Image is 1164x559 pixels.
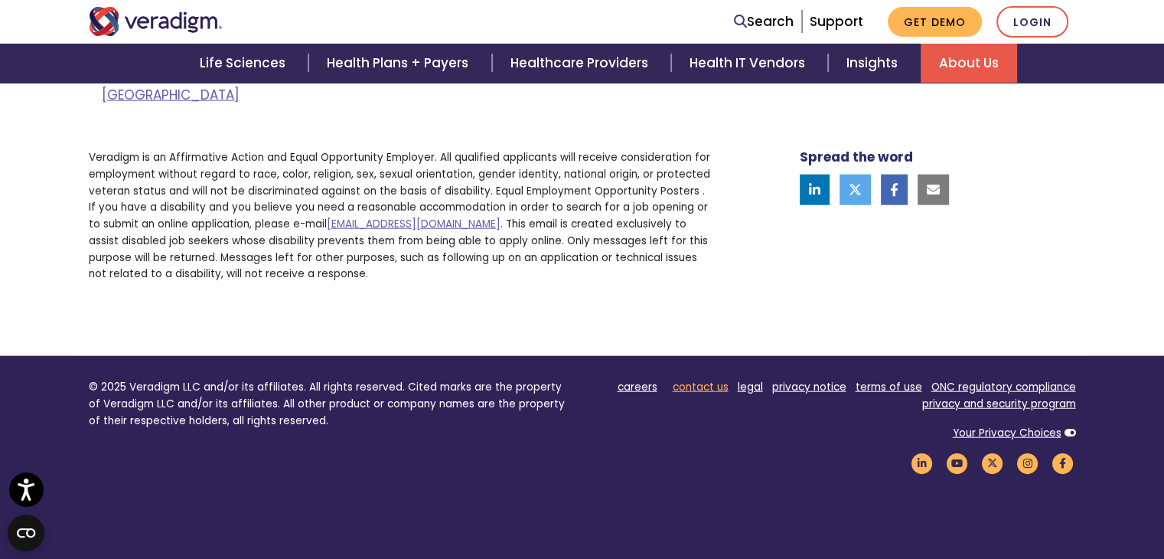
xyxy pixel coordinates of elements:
a: Health IT Vendors [671,44,828,83]
a: privacy notice [772,380,846,394]
a: [EMAIL_ADDRESS][DOMAIN_NAME] [327,217,500,231]
a: Life Sciences [181,44,308,83]
a: Insights [828,44,921,83]
a: Healthcare Providers [492,44,671,83]
a: Your Privacy Choices [953,426,1061,440]
a: privacy and security program [922,397,1076,411]
a: contact us [673,380,729,394]
a: ONC regulatory compliance [931,380,1076,394]
a: About Us [921,44,1017,83]
a: legal [738,380,763,394]
a: Search [734,11,794,32]
a: terms of use [856,380,922,394]
a: Login [996,6,1068,38]
img: Veradigm logo [89,7,223,36]
a: Support [810,12,863,31]
p: © 2025 Veradigm LLC and/or its affiliates. All rights reserved. Cited marks are the property of V... [89,379,571,429]
button: Open CMP widget [8,515,44,551]
a: [GEOGRAPHIC_DATA] [102,86,240,104]
a: Get Demo [888,7,982,37]
a: Veradigm Twitter Link [980,456,1006,471]
a: Veradigm LinkedIn Link [909,456,935,471]
a: Veradigm Instagram Link [1015,456,1041,471]
a: careers [618,380,657,394]
p: Veradigm is an Affirmative Action and Equal Opportunity Employer. All qualified applicants will r... [89,149,714,283]
a: Health Plans + Payers [308,44,491,83]
strong: Spread the word [800,147,913,165]
a: Veradigm Facebook Link [1050,456,1076,471]
a: Veradigm YouTube Link [944,456,970,471]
